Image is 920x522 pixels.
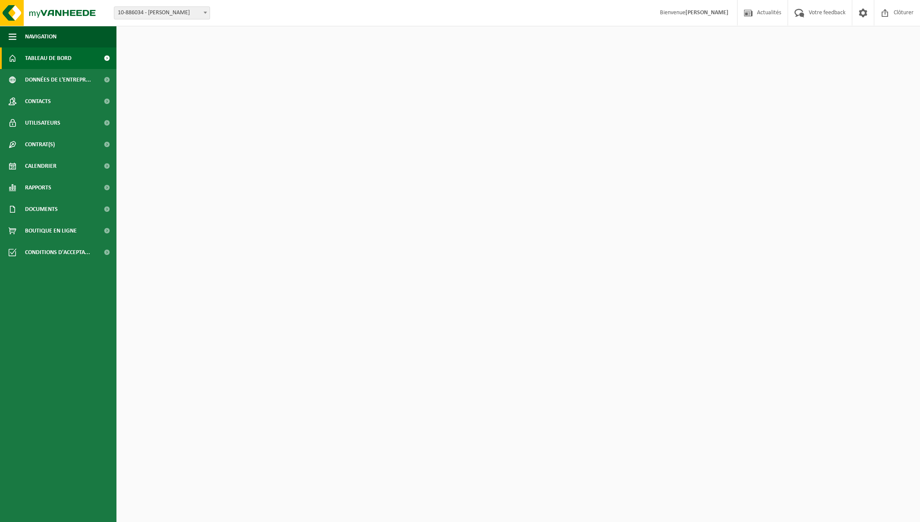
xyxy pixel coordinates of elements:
span: Utilisateurs [25,112,60,134]
span: Contrat(s) [25,134,55,155]
span: 10-886034 - ROSIER - MOUSTIER [114,6,210,19]
span: Données de l'entrepr... [25,69,91,91]
strong: [PERSON_NAME] [685,9,728,16]
span: Conditions d'accepta... [25,242,90,263]
span: Boutique en ligne [25,220,77,242]
span: Contacts [25,91,51,112]
span: Documents [25,198,58,220]
span: 10-886034 - ROSIER - MOUSTIER [114,7,210,19]
span: Calendrier [25,155,57,177]
span: Tableau de bord [25,47,72,69]
span: Rapports [25,177,51,198]
span: Navigation [25,26,57,47]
